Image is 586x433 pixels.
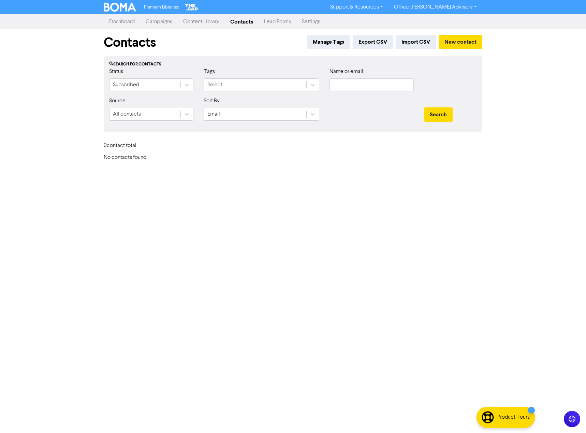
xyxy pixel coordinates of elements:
[104,143,158,149] h6: 0 contact total
[204,97,220,105] label: Sort By
[439,35,482,49] button: New contact
[329,68,363,76] label: Name or email
[389,2,482,13] a: Office [PERSON_NAME] Advisory
[104,154,482,161] h6: No contacts found.
[140,15,178,29] a: Campaigns
[113,81,139,89] div: Subscribed
[104,3,136,12] img: BOMA Logo
[104,15,140,29] a: Dashboard
[307,35,350,49] button: Manage Tags
[204,68,215,76] label: Tags
[109,61,477,68] div: Search for contacts
[109,97,126,105] label: Source
[296,15,326,29] a: Settings
[353,35,393,49] button: Export CSV
[552,400,586,433] iframe: Chat Widget
[184,3,199,12] img: The Gap
[396,35,436,49] button: Import CSV
[109,68,123,76] label: Status
[144,5,179,10] span: Premium Libraries:
[104,35,156,50] h1: Contacts
[207,81,225,89] div: Select...
[113,110,141,118] div: All contacts
[207,110,220,118] div: Email
[225,15,259,29] a: Contacts
[325,2,389,13] a: Support & Resources
[424,107,453,122] button: Search
[178,15,225,29] a: Content Library
[259,15,296,29] a: Lead Forms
